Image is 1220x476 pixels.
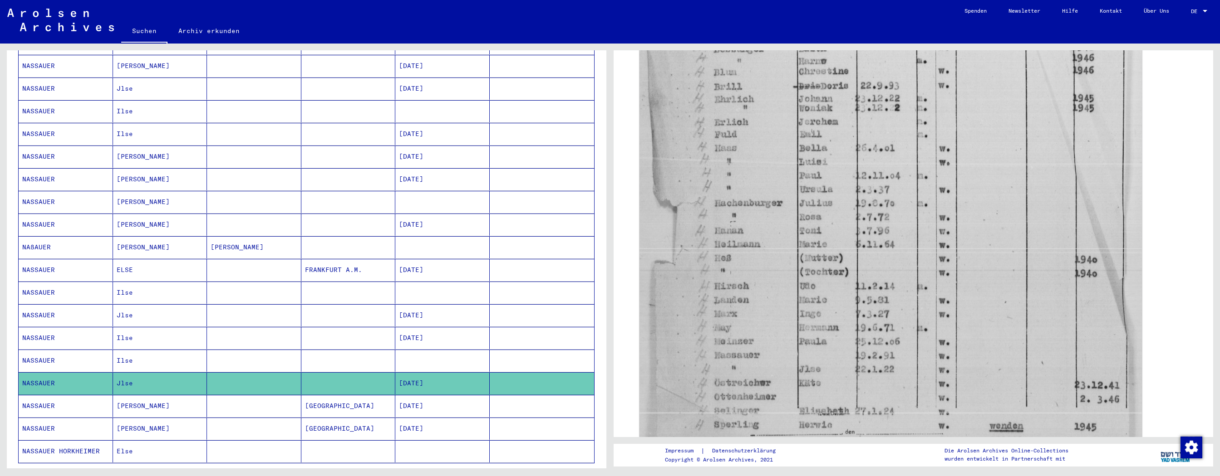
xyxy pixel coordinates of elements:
mat-cell: Jlse [113,372,207,394]
mat-cell: [PERSON_NAME] [113,236,207,258]
mat-cell: NASSAUER [19,78,113,100]
mat-cell: [DATE] [395,259,490,281]
mat-cell: [DATE] [395,55,490,77]
mat-cell: Ilse [113,282,207,304]
mat-cell: Else [113,440,207,462]
mat-cell: NASSAUER [19,191,113,213]
mat-cell: ELSE [113,259,207,281]
mat-cell: NASSAUER [19,304,113,326]
mat-cell: Ilse [113,350,207,372]
mat-cell: [DATE] [395,327,490,349]
mat-cell: NASSAUER HORKHEIMER [19,440,113,462]
mat-cell: [DATE] [395,372,490,394]
mat-cell: [DATE] [395,123,490,145]
img: yv_logo.png [1159,443,1193,466]
mat-cell: NASSAUER [19,418,113,440]
a: Archiv erkunden [167,20,251,42]
a: Datenschutzerklärung [705,446,787,456]
mat-cell: NASSAUER [19,100,113,122]
mat-cell: [DATE] [395,168,490,190]
mat-cell: FRANKFURT A.M. [301,259,396,281]
mat-cell: [DATE] [395,304,490,326]
p: Copyright © Arolsen Archives, 2021 [665,456,787,464]
mat-cell: [DATE] [395,395,490,417]
img: Zustimmung ändern [1181,437,1202,458]
mat-cell: [PERSON_NAME] [113,168,207,190]
mat-cell: [PERSON_NAME] [113,214,207,236]
mat-cell: NASSAUER [19,214,113,236]
mat-cell: Ilse [113,327,207,349]
img: Arolsen_neg.svg [7,9,114,31]
mat-cell: [DATE] [395,214,490,236]
mat-cell: Jlse [113,304,207,326]
mat-cell: [PERSON_NAME] [113,395,207,417]
mat-cell: [GEOGRAPHIC_DATA] [301,418,396,440]
mat-cell: Ilse [113,100,207,122]
mat-cell: [GEOGRAPHIC_DATA] [301,395,396,417]
mat-cell: [PERSON_NAME] [113,55,207,77]
mat-cell: NASSAUER [19,327,113,349]
span: DE [1191,8,1201,15]
mat-cell: NASSAUER [19,395,113,417]
p: wurden entwickelt in Partnerschaft mit [945,455,1068,463]
mat-cell: NAßAUER [19,236,113,258]
mat-cell: [DATE] [395,78,490,100]
mat-cell: NASSAUER [19,372,113,394]
mat-cell: NASSAUER [19,146,113,168]
div: | [665,446,787,456]
mat-cell: NASSAUER [19,123,113,145]
a: Impressum [665,446,701,456]
mat-cell: NASSAUER [19,55,113,77]
mat-cell: Jlse [113,78,207,100]
mat-cell: [DATE] [395,418,490,440]
mat-cell: NASSAUER [19,168,113,190]
mat-cell: Ilse [113,123,207,145]
a: Suchen [121,20,167,44]
mat-cell: [PERSON_NAME] [113,418,207,440]
mat-cell: NASSAUER [19,350,113,372]
mat-cell: [PERSON_NAME] [113,146,207,168]
mat-cell: [DATE] [395,146,490,168]
mat-cell: [PERSON_NAME] [207,236,301,258]
mat-cell: NASSAUER [19,282,113,304]
p: Die Arolsen Archives Online-Collections [945,447,1068,455]
mat-cell: NASSAUER [19,259,113,281]
mat-cell: [PERSON_NAME] [113,191,207,213]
